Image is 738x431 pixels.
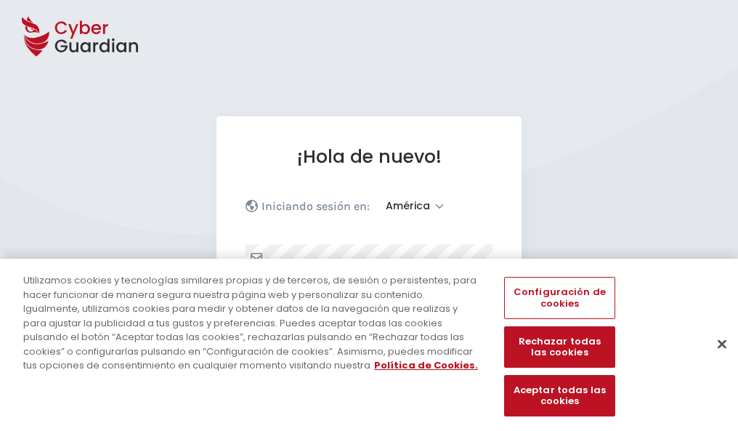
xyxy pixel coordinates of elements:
[706,328,738,360] button: Cerrar
[261,199,370,214] p: Iniciando sesión en:
[504,375,615,416] button: Aceptar todas las cookies
[246,145,492,168] h1: ¡Hola de nuevo!
[23,273,482,373] div: Utilizamos cookies y tecnologías similares propias y de terceros, de sesión o persistentes, para ...
[374,358,478,372] a: Más información sobre su privacidad, se abre en una nueva pestaña
[504,326,615,368] button: Rechazar todas las cookies
[504,277,615,318] button: Configuración de cookies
